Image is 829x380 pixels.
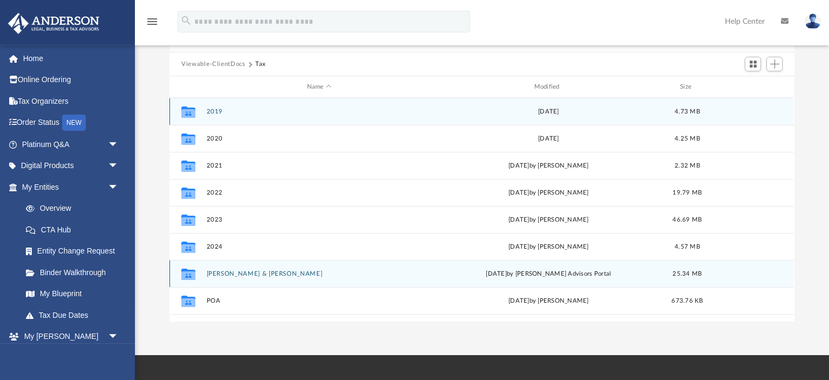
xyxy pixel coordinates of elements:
[675,163,700,169] span: 2.32 MB
[8,112,135,134] a: Order StatusNEW
[207,297,432,304] button: POA
[8,90,135,112] a: Tax Organizers
[673,190,702,196] span: 19.79 MB
[8,69,135,91] a: Online Ordering
[15,219,135,241] a: CTA Hub
[180,15,192,26] i: search
[255,59,266,69] button: Tax
[15,198,135,219] a: Overview
[805,14,821,29] img: User Pic
[436,161,661,171] div: [DATE] by [PERSON_NAME]
[673,217,702,223] span: 46.69 MB
[436,269,661,279] div: [DATE] by [PERSON_NAME] Advisors Portal
[8,176,135,198] a: My Entitiesarrow_drop_down
[675,136,700,142] span: 4.25 MB
[714,82,790,92] div: id
[675,244,700,250] span: 4.57 MB
[8,134,135,155] a: Platinum Q&Aarrow_drop_down
[15,304,135,326] a: Tax Due Dates
[673,271,702,277] span: 25.34 MB
[169,98,794,322] div: grid
[436,215,661,225] div: [DATE] by [PERSON_NAME]
[62,115,86,131] div: NEW
[436,82,661,92] div: Modified
[8,326,130,361] a: My [PERSON_NAME] Teamarrow_drop_down
[766,57,783,72] button: Add
[15,262,135,283] a: Binder Walkthrough
[181,59,245,69] button: Viewable-ClientDocs
[436,134,661,144] div: [DATE]
[207,243,432,250] button: 2024
[207,270,432,277] button: [PERSON_NAME] & [PERSON_NAME]
[8,155,135,177] a: Digital Productsarrow_drop_down
[675,109,700,115] span: 4.73 MB
[15,283,130,305] a: My Blueprint
[108,134,130,156] span: arrow_drop_down
[436,107,661,117] div: [DATE]
[745,57,761,72] button: Switch to Grid View
[108,155,130,177] span: arrow_drop_down
[108,176,130,198] span: arrow_drop_down
[666,82,709,92] div: Size
[146,15,159,28] i: menu
[174,82,201,92] div: id
[672,298,703,304] span: 673.76 KB
[207,135,432,142] button: 2020
[436,296,661,306] div: [DATE] by [PERSON_NAME]
[207,189,432,196] button: 2022
[15,241,135,262] a: Entity Change Request
[8,48,135,69] a: Home
[146,21,159,28] a: menu
[207,216,432,223] button: 2023
[206,82,431,92] div: Name
[5,13,103,34] img: Anderson Advisors Platinum Portal
[207,108,432,115] button: 2019
[436,188,661,198] div: [DATE] by [PERSON_NAME]
[207,162,432,169] button: 2021
[108,326,130,348] span: arrow_drop_down
[436,242,661,252] div: [DATE] by [PERSON_NAME]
